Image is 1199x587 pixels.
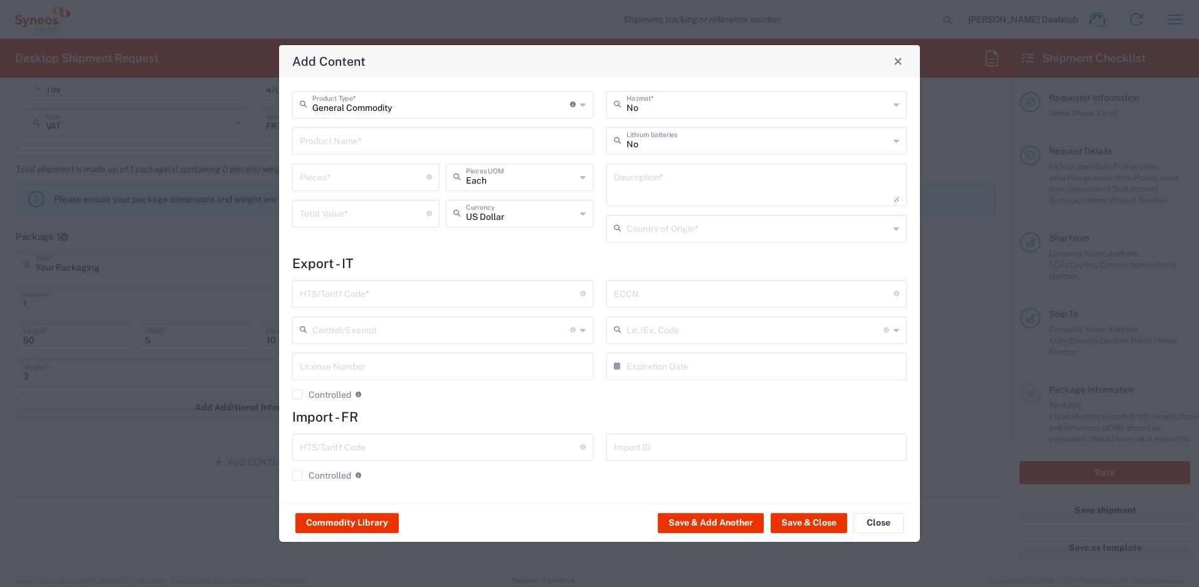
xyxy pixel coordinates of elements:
button: Save & Add Another [658,513,764,533]
button: Commodity Library [295,513,399,533]
label: Controlled [292,470,351,481]
button: Close [853,513,904,533]
h4: Export - IT [292,256,907,271]
h4: Import - FR [292,409,907,425]
button: Save & Close [771,513,847,533]
h4: Add Content [292,52,366,70]
label: Controlled [292,390,351,400]
button: Close [889,53,907,70]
